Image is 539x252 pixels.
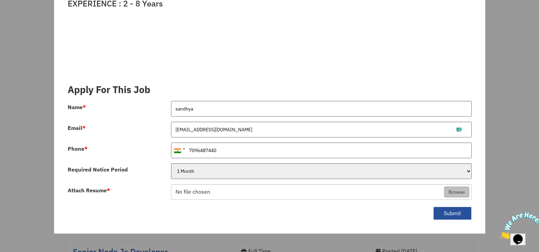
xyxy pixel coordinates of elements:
[171,143,472,158] input: 081234 56789
[433,207,472,220] button: Submit
[497,209,539,242] iframe: chat widget
[68,188,110,193] label: Attach Resume
[68,104,86,110] label: Name
[68,125,86,131] label: Email
[171,143,187,158] div: India (भारत): +91
[68,84,472,95] h3: Apply For This Job
[68,146,88,151] label: Phone
[68,167,128,172] label: Required Notice Period
[3,3,45,30] img: Chat attention grabber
